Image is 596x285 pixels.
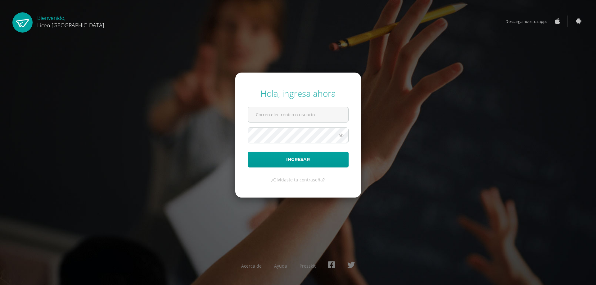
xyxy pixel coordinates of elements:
[505,16,553,27] span: Descarga nuestra app:
[241,263,262,269] a: Acerca de
[248,107,348,122] input: Correo electrónico o usuario
[271,177,325,183] a: ¿Olvidaste tu contraseña?
[37,12,104,29] div: Bienvenido,
[300,263,316,269] a: Presskit
[248,152,349,167] button: Ingresar
[274,263,287,269] a: Ayuda
[248,87,349,99] div: Hola, ingresa ahora
[37,21,104,29] span: Liceo [GEOGRAPHIC_DATA]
